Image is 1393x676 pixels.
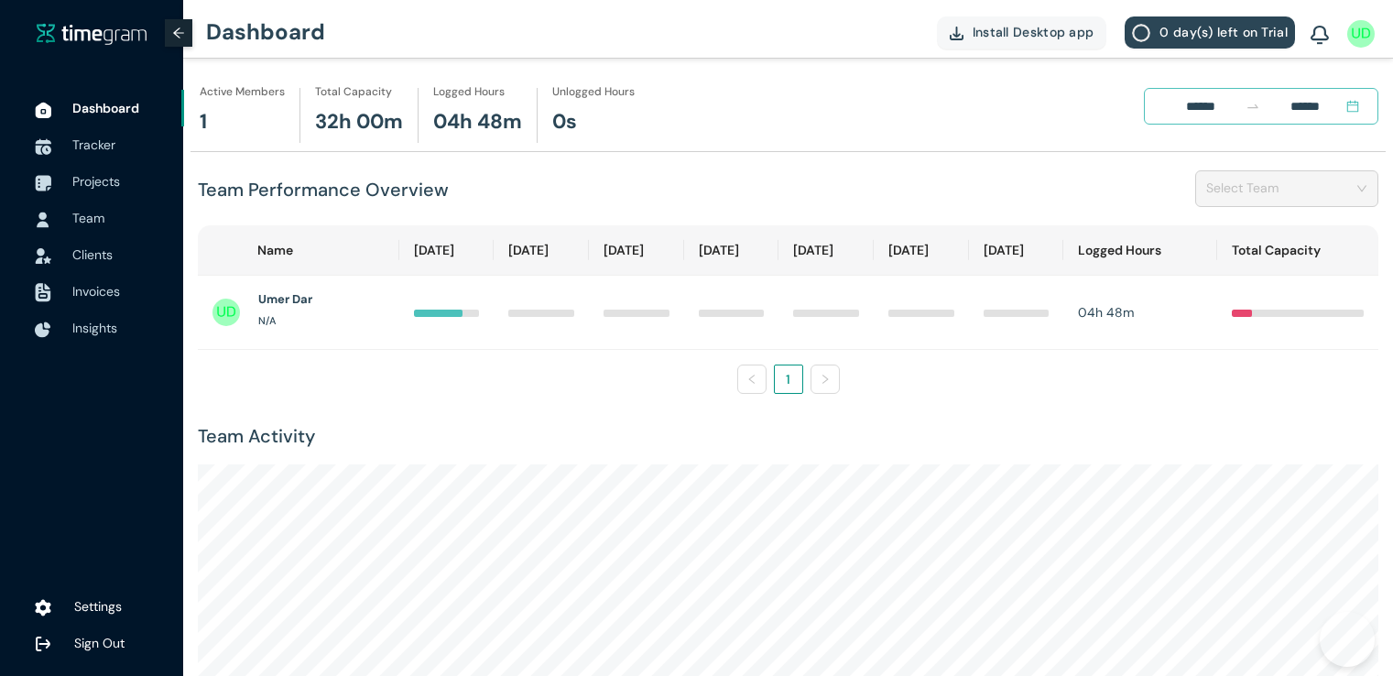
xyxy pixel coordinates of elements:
[258,313,276,329] h1: N/A
[1320,612,1375,667] iframe: Toggle Customer Support
[198,422,1378,451] h1: Team Activity
[258,290,312,309] h1: Umer Dar
[820,374,831,385] span: right
[737,365,767,394] li: Previous Page
[35,138,51,155] img: TimeTrackerIcon
[1078,302,1203,322] div: 04h 48m
[72,246,113,263] span: Clients
[72,100,139,116] span: Dashboard
[778,225,874,276] th: [DATE]
[1159,22,1288,42] span: 0 day(s) left on Trial
[35,175,51,191] img: ProjectIcon
[811,365,840,394] li: Next Page
[811,365,840,394] button: right
[774,365,803,394] li: 1
[552,83,635,101] h1: Unlogged Hours
[874,225,969,276] th: [DATE]
[35,322,51,338] img: InsightsIcon
[74,635,125,651] span: Sign Out
[172,27,185,39] span: arrow-left
[35,599,51,617] img: settings.78e04af822cf15d41b38c81147b09f22.svg
[737,365,767,394] button: left
[1311,26,1329,46] img: BellIcon
[315,83,392,101] h1: Total Capacity
[74,598,122,615] span: Settings
[35,102,51,118] img: DashboardIcon
[200,83,285,101] h1: Active Members
[552,106,577,138] h1: 0s
[198,176,449,204] h1: Team Performance Overview
[1217,225,1378,276] th: Total Capacity
[35,212,51,228] img: UserIcon
[969,225,1064,276] th: [DATE]
[35,248,51,264] img: InvoiceIcon
[746,374,757,385] span: left
[72,320,117,336] span: Insights
[315,106,403,138] h1: 32h 00m
[35,636,51,652] img: logOut.ca60ddd252d7bab9102ea2608abe0238.svg
[200,106,207,138] h1: 1
[37,23,147,45] img: timegram
[72,136,115,153] span: Tracker
[37,22,147,45] a: timegram
[35,283,51,302] img: InvoiceIcon
[433,83,505,101] h1: Logged Hours
[494,225,589,276] th: [DATE]
[1246,99,1260,114] span: to
[973,22,1094,42] span: Install Desktop app
[198,225,399,276] th: Name
[433,106,522,138] h1: 04h 48m
[1347,20,1375,48] img: UserIcon
[212,299,240,326] img: UserIcon
[775,365,802,393] a: 1
[206,5,325,60] h1: Dashboard
[72,173,120,190] span: Projects
[937,16,1107,49] button: Install Desktop app
[950,27,963,40] img: DownloadApp
[72,283,120,300] span: Invoices
[1125,16,1295,49] button: 0 day(s) left on Trial
[1063,225,1217,276] th: Logged Hours
[589,225,684,276] th: [DATE]
[1246,99,1260,114] span: swap-right
[684,225,779,276] th: [DATE]
[399,225,495,276] th: [DATE]
[72,210,104,226] span: Team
